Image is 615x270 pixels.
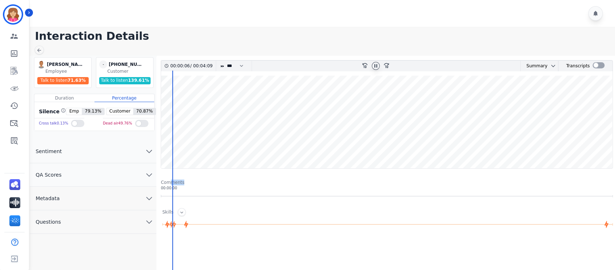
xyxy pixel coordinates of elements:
div: Comments [161,180,613,185]
span: QA Scores [30,171,67,178]
svg: chevron down [145,147,153,156]
svg: chevron down [550,63,556,69]
span: 71.63 % [68,78,86,83]
div: [PERSON_NAME] [47,60,83,68]
img: Bordered avatar [4,6,22,23]
div: Percentage [94,94,154,102]
span: Metadata [30,195,65,202]
div: Customer [107,68,152,74]
button: Sentiment chevron down [30,140,156,163]
div: Employee [45,68,90,74]
span: 79.13 % [82,108,104,115]
div: 00:00:00 [161,185,613,191]
div: Summary [521,61,547,71]
div: Dead air 49.76 % [103,118,132,129]
button: chevron down [547,63,556,69]
div: Silence [37,108,66,115]
div: 00:04:09 [191,61,211,71]
svg: chevron down [145,194,153,203]
div: Duration [34,94,94,102]
span: Emp [66,108,82,115]
div: Talk to listen [37,77,89,84]
button: Questions chevron down [30,210,156,234]
h1: Interaction Details [35,30,615,43]
div: 00:00:06 [170,61,190,71]
button: QA Scores chevron down [30,163,156,187]
div: Skills [162,209,173,216]
span: 70.87 % [133,108,156,115]
div: Transcripts [566,61,590,71]
div: Cross talk 0.13 % [39,118,68,129]
span: Customer [106,108,133,115]
span: - [99,60,107,68]
svg: chevron down [145,170,153,179]
div: / [170,61,214,71]
span: Questions [30,218,67,225]
span: Sentiment [30,148,67,155]
div: Talk to listen [99,77,151,84]
span: 139.61 % [128,78,149,83]
button: Metadata chevron down [30,187,156,210]
svg: chevron down [145,218,153,226]
div: [PHONE_NUMBER] [109,60,145,68]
